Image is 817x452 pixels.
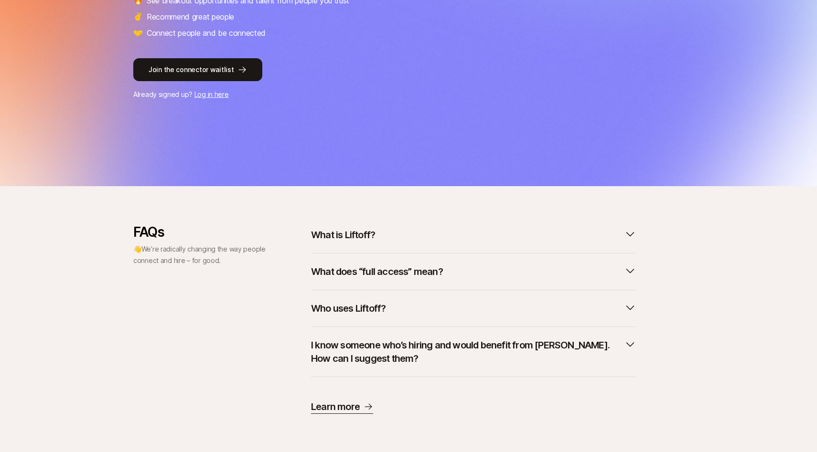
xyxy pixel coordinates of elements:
p: FAQs [133,224,267,240]
button: Who uses Liftoff? [311,298,636,319]
a: Learn more [311,400,373,414]
span: 🤝 [133,27,143,39]
p: Who uses Liftoff? [311,302,386,315]
button: Join the connector waitlist [133,58,262,81]
p: What is Liftoff? [311,228,375,242]
span: We’re radically changing the way people connect and hire – for good. [133,245,266,264]
span: ✌️ [133,11,143,23]
p: What does “full access” mean? [311,265,443,278]
p: Recommend great people [147,11,234,23]
button: I know someone who’s hiring and would benefit from [PERSON_NAME]. How can I suggest them? [311,335,636,369]
p: Connect people and be connected [147,27,266,39]
a: Join the connector waitlist [133,58,684,81]
p: Learn more [311,400,360,413]
p: 👋 [133,243,267,266]
p: Already signed up? [133,89,684,100]
p: I know someone who’s hiring and would benefit from [PERSON_NAME]. How can I suggest them? [311,338,621,365]
button: What does “full access” mean? [311,261,636,282]
button: What is Liftoff? [311,224,636,245]
a: Log in here [194,90,229,98]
